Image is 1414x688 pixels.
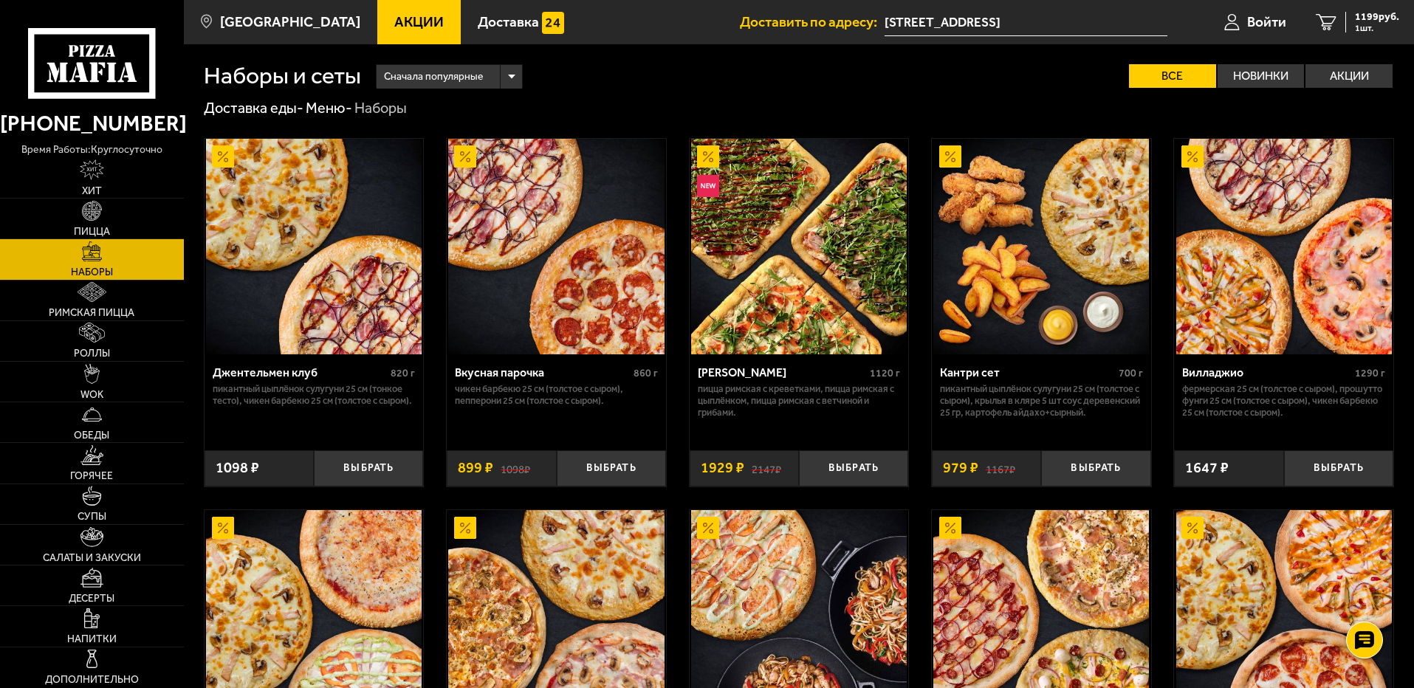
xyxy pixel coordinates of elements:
[384,63,483,91] span: Сначала популярные
[43,553,141,563] span: Салаты и закуски
[1305,64,1393,88] label: Акции
[74,348,110,359] span: Роллы
[1181,145,1204,168] img: Акционный
[71,267,113,278] span: Наборы
[870,367,900,379] span: 1120 г
[204,99,303,117] a: Доставка еды-
[501,461,530,475] s: 1098 ₽
[74,430,109,441] span: Обеды
[220,15,360,29] span: [GEOGRAPHIC_DATA]
[45,675,139,685] span: Дополнительно
[1185,461,1229,475] span: 1647 ₽
[447,139,666,354] a: АкционныйВкусная парочка
[940,365,1115,379] div: Кантри сет
[740,15,885,29] span: Доставить по адресу:
[1284,450,1393,486] button: Выбрать
[314,450,423,486] button: Выбрать
[212,517,234,539] img: Акционный
[206,139,422,354] img: Джентельмен клуб
[940,383,1143,419] p: Пикантный цыплёнок сулугуни 25 см (толстое с сыром), крылья в кляре 5 шт соус деревенский 25 гр, ...
[82,186,102,196] span: Хит
[1355,367,1385,379] span: 1290 г
[78,512,106,522] span: Супы
[691,139,907,354] img: Мама Миа
[1218,64,1305,88] label: Новинки
[557,450,666,486] button: Выбрать
[69,594,114,604] span: Десерты
[1247,15,1286,29] span: Войти
[690,139,909,354] a: АкционныйНовинкаМама Миа
[697,175,719,197] img: Новинка
[698,383,901,419] p: Пицца Римская с креветками, Пицца Римская с цыплёнком, Пицца Римская с ветчиной и грибами.
[1355,12,1399,22] span: 1199 руб.
[354,99,407,118] div: Наборы
[391,367,415,379] span: 820 г
[933,139,1149,354] img: Кантри сет
[986,461,1015,475] s: 1167 ₽
[1182,383,1385,419] p: Фермерская 25 см (толстое с сыром), Прошутто Фунги 25 см (толстое с сыром), Чикен Барбекю 25 см (...
[454,517,476,539] img: Акционный
[932,139,1151,354] a: АкционныйКантри сет
[542,12,564,34] img: 15daf4d41897b9f0e9f617042186c801.svg
[697,145,719,168] img: Акционный
[885,9,1167,36] input: Ваш адрес доставки
[212,145,234,168] img: Акционный
[448,139,664,354] img: Вкусная парочка
[394,15,444,29] span: Акции
[49,308,134,318] span: Римская пицца
[204,64,361,88] h1: Наборы и сеты
[67,634,117,644] span: Напитки
[455,365,630,379] div: Вкусная парочка
[939,517,961,539] img: Акционный
[943,461,978,475] span: 979 ₽
[1182,365,1351,379] div: Вилладжио
[213,383,416,407] p: Пикантный цыплёнок сулугуни 25 см (тонкое тесто), Чикен Барбекю 25 см (толстое с сыром).
[458,461,493,475] span: 899 ₽
[697,517,719,539] img: Акционный
[1041,450,1150,486] button: Выбрать
[1355,24,1399,32] span: 1 шт.
[80,390,103,400] span: WOK
[1129,64,1216,88] label: Все
[1176,139,1392,354] img: Вилладжио
[1181,517,1204,539] img: Акционный
[1119,367,1143,379] span: 700 г
[799,450,908,486] button: Выбрать
[939,145,961,168] img: Акционный
[205,139,424,354] a: АкционныйДжентельмен клуб
[698,365,867,379] div: [PERSON_NAME]
[701,461,744,475] span: 1929 ₽
[1174,139,1393,354] a: АкционныйВилладжио
[478,15,539,29] span: Доставка
[70,471,113,481] span: Горячее
[752,461,781,475] s: 2147 ₽
[74,227,110,237] span: Пицца
[634,367,658,379] span: 860 г
[454,145,476,168] img: Акционный
[216,461,259,475] span: 1098 ₽
[306,99,352,117] a: Меню-
[213,365,388,379] div: Джентельмен клуб
[455,383,658,407] p: Чикен Барбекю 25 см (толстое с сыром), Пепперони 25 см (толстое с сыром).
